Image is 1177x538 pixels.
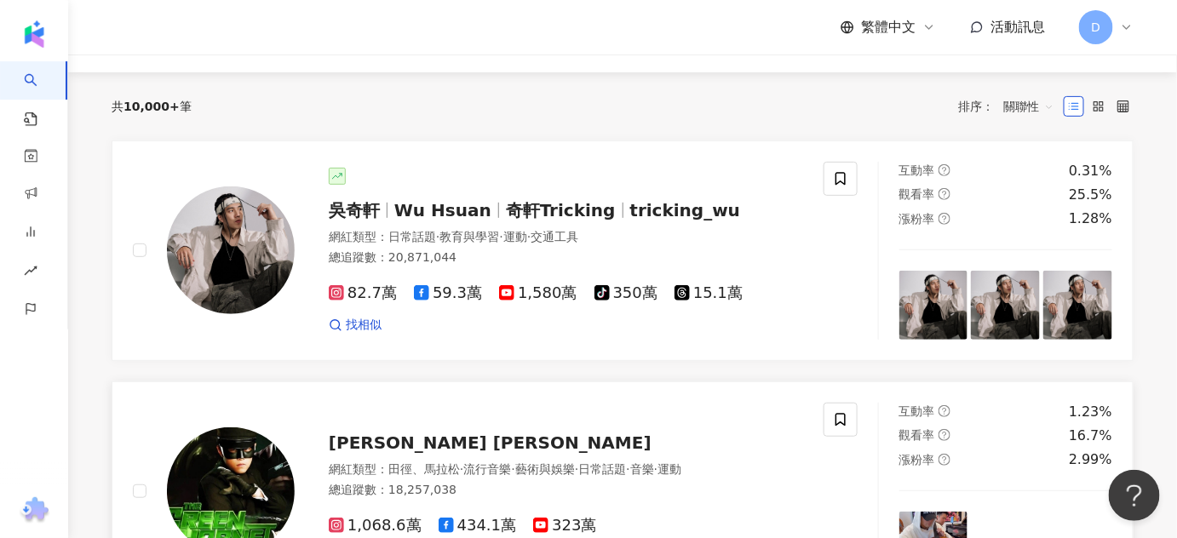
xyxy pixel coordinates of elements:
[899,187,935,201] span: 觀看率
[329,517,422,535] span: 1,068.6萬
[439,230,499,243] span: 教育與學習
[939,164,950,176] span: question-circle
[1092,18,1101,37] span: D
[939,213,950,225] span: question-circle
[578,462,626,476] span: 日常話題
[1069,426,1112,445] div: 16.7%
[388,230,436,243] span: 日常話題
[346,317,382,334] span: 找相似
[167,186,295,314] img: KOL Avatar
[388,462,460,476] span: 田徑、馬拉松
[626,462,629,476] span: ·
[1069,162,1112,180] div: 0.31%
[1069,209,1112,228] div: 1.28%
[329,229,803,246] div: 網紅類型 ：
[594,284,657,302] span: 350萬
[329,284,397,302] span: 82.7萬
[958,93,1064,120] div: 排序：
[506,200,616,220] span: 奇軒Tricking
[899,453,935,466] span: 漲粉率
[463,462,511,476] span: 流行音樂
[654,462,657,476] span: ·
[329,249,803,266] div: 總追蹤數 ： 20,871,044
[899,271,968,340] img: post-image
[112,100,192,113] div: 共 筆
[527,230,531,243] span: ·
[499,284,577,302] span: 1,580萬
[329,432,652,453] span: [PERSON_NAME] [PERSON_NAME]
[329,200,380,220] span: 吳奇軒
[24,254,37,292] span: rise
[899,163,935,177] span: 互動率
[939,405,950,417] span: question-circle
[861,18,916,37] span: 繁體中文
[436,230,439,243] span: ·
[1043,271,1112,340] img: post-image
[1109,470,1160,521] iframe: Help Scout Beacon - Open
[18,497,51,524] img: chrome extension
[394,200,491,220] span: Wu Hsuan
[939,429,950,441] span: question-circle
[990,19,1045,35] span: 活動訊息
[499,230,502,243] span: ·
[1003,93,1054,120] span: 關聯性
[533,517,596,535] span: 323萬
[329,317,382,334] a: 找相似
[899,404,935,418] span: 互動率
[515,462,575,476] span: 藝術與娛樂
[1069,450,1112,469] div: 2.99%
[630,200,741,220] span: tricking_wu
[899,428,935,442] span: 觀看率
[657,462,681,476] span: 運動
[1069,186,1112,204] div: 25.5%
[575,462,578,476] span: ·
[630,462,654,476] span: 音樂
[329,461,803,478] div: 網紅類型 ：
[112,140,1134,361] a: KOL Avatar吳奇軒Wu Hsuan奇軒Trickingtricking_wu網紅類型：日常話題·教育與學習·運動·交通工具總追蹤數：20,871,04482.7萬59.3萬1,580萬3...
[531,230,578,243] span: 交通工具
[939,454,950,466] span: question-circle
[439,517,517,535] span: 434.1萬
[414,284,482,302] span: 59.3萬
[24,61,58,128] a: search
[460,462,463,476] span: ·
[20,20,48,48] img: logo icon
[971,271,1040,340] img: post-image
[939,188,950,200] span: question-circle
[675,284,743,302] span: 15.1萬
[899,212,935,226] span: 漲粉率
[511,462,514,476] span: ·
[503,230,527,243] span: 運動
[1069,403,1112,421] div: 1.23%
[329,482,803,499] div: 總追蹤數 ： 18,257,038
[123,100,180,113] span: 10,000+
